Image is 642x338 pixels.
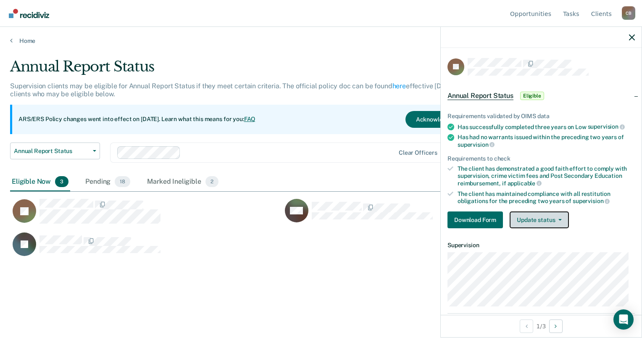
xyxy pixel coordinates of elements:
div: C B [622,6,635,20]
div: Has successfully completed three years on Low [458,123,635,131]
div: 1 / 3 [441,315,642,337]
button: Profile dropdown button [622,6,635,20]
button: Update status [510,211,569,228]
div: The client has demonstrated a good faith effort to comply with supervision, crime victim fees and... [458,165,635,187]
img: Recidiviz [9,9,49,18]
dt: Supervision [447,242,635,249]
a: Home [10,37,632,45]
div: Marked Ineligible [145,173,220,191]
button: Acknowledge & Close [405,111,485,128]
p: ARS/ERS Policy changes went into effect on [DATE]. Learn what this means for you: [18,115,255,124]
span: 2 [205,176,218,187]
span: 3 [55,176,68,187]
div: CaseloadOpportunityCell-08139877 [282,198,555,232]
a: Navigate to form link [447,211,506,228]
div: CaseloadOpportunityCell-08813538 [10,232,282,266]
button: Previous Opportunity [520,320,533,333]
span: 18 [115,176,130,187]
span: supervision [588,123,625,130]
span: supervision [458,141,495,148]
div: Requirements to check [447,155,635,162]
div: Annual Report StatusEligible [441,82,642,109]
div: Pending [84,173,132,191]
div: Has had no warrants issued within the preceding two years of [458,134,635,148]
span: Eligible [520,92,544,100]
div: Annual Report Status [10,58,492,82]
span: Annual Report Status [447,92,513,100]
div: Requirements validated by OIMS data [447,113,635,120]
div: The client has maintained compliance with all restitution obligations for the preceding two years of [458,190,635,205]
p: Supervision clients may be eligible for Annual Report Status if they meet certain criteria. The o... [10,82,481,98]
div: Open Intercom Messenger [613,309,634,330]
span: supervision [573,198,610,204]
a: here [392,82,406,90]
div: CaseloadOpportunityCell-05266328 [10,198,282,232]
span: Annual Report Status [14,148,89,155]
button: Download Form [447,211,503,228]
div: Clear officers [399,149,437,156]
span: applicable [508,180,542,187]
div: Eligible Now [10,173,70,191]
button: Next Opportunity [549,320,563,333]
a: FAQ [244,116,256,122]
